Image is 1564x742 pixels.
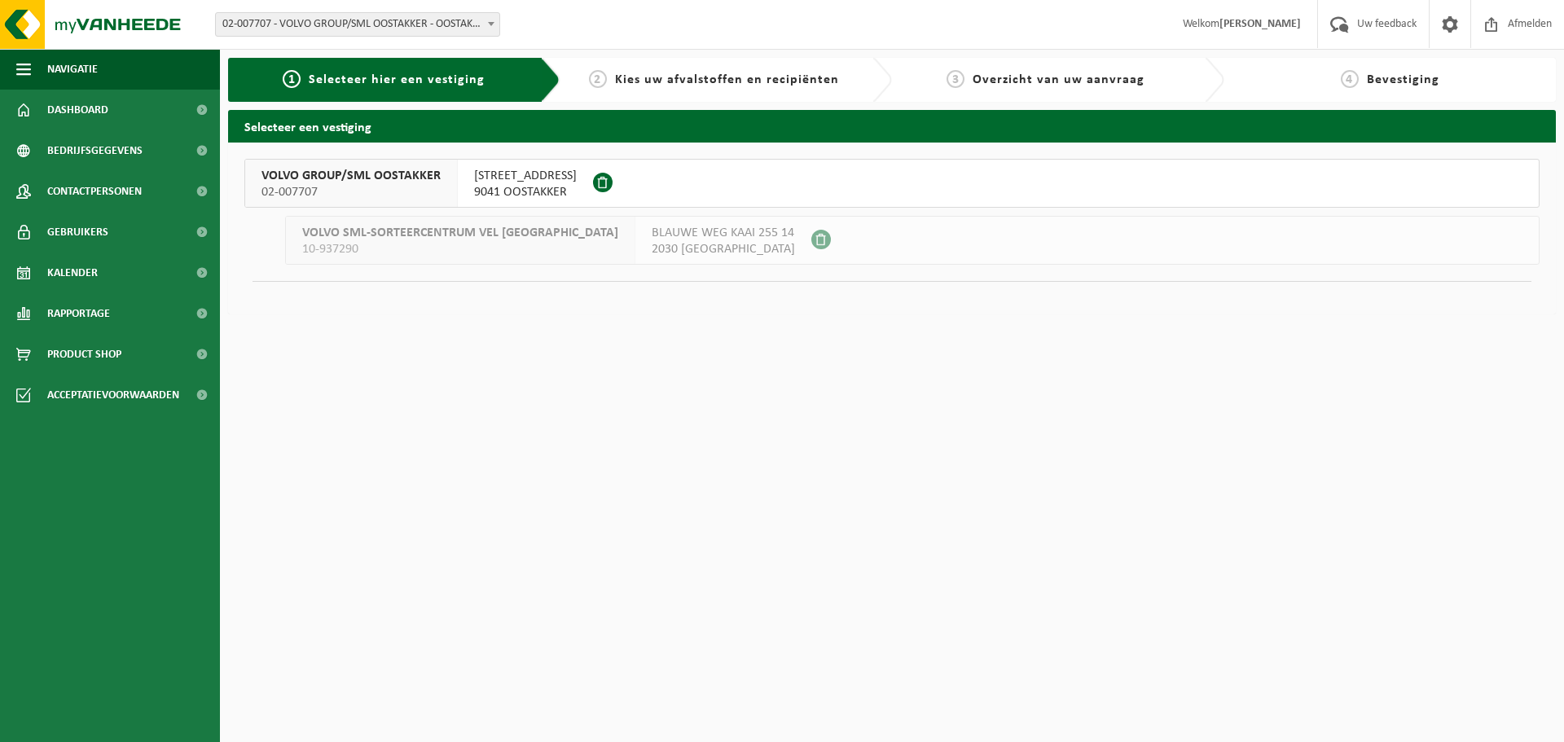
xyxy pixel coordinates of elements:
[47,171,142,212] span: Contactpersonen
[302,225,618,241] span: VOLVO SML-SORTEERCENTRUM VEL [GEOGRAPHIC_DATA]
[228,110,1556,142] h2: Selecteer een vestiging
[47,49,98,90] span: Navigatie
[244,159,1540,208] button: VOLVO GROUP/SML OOSTAKKER 02-007707 [STREET_ADDRESS]9041 OOSTAKKER
[309,73,485,86] span: Selecteer hier een vestiging
[589,70,607,88] span: 2
[474,184,577,200] span: 9041 OOSTAKKER
[47,90,108,130] span: Dashboard
[215,12,500,37] span: 02-007707 - VOLVO GROUP/SML OOSTAKKER - OOSTAKKER
[1367,73,1439,86] span: Bevestiging
[947,70,964,88] span: 3
[652,241,795,257] span: 2030 [GEOGRAPHIC_DATA]
[47,130,143,171] span: Bedrijfsgegevens
[216,13,499,36] span: 02-007707 - VOLVO GROUP/SML OOSTAKKER - OOSTAKKER
[47,252,98,293] span: Kalender
[283,70,301,88] span: 1
[973,73,1144,86] span: Overzicht van uw aanvraag
[652,225,795,241] span: BLAUWE WEG KAAI 255 14
[261,168,441,184] span: VOLVO GROUP/SML OOSTAKKER
[302,241,618,257] span: 10-937290
[47,212,108,252] span: Gebruikers
[47,334,121,375] span: Product Shop
[1219,18,1301,30] strong: [PERSON_NAME]
[47,375,179,415] span: Acceptatievoorwaarden
[615,73,839,86] span: Kies uw afvalstoffen en recipiënten
[1341,70,1359,88] span: 4
[47,293,110,334] span: Rapportage
[261,184,441,200] span: 02-007707
[474,168,577,184] span: [STREET_ADDRESS]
